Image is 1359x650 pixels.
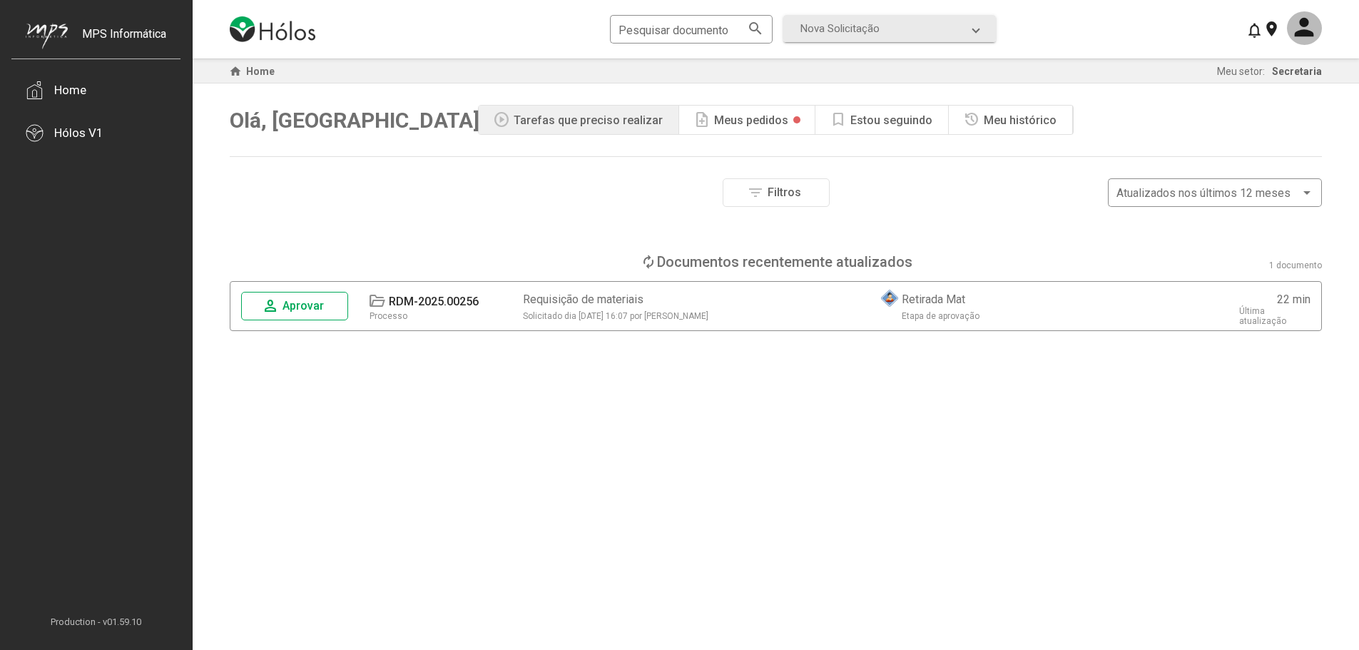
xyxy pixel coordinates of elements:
[783,15,996,42] mat-expansion-panel-header: Nova Solicitação
[389,295,479,308] div: RDM-2025.00256
[657,253,912,270] div: Documentos recentemente atualizados
[1272,66,1322,77] span: Secretaria
[241,292,348,320] button: Aprovar
[283,299,324,313] span: Aprovar
[230,16,315,42] img: logo-holos.png
[902,311,979,321] div: Etapa de aprovação
[1217,66,1265,77] span: Meu setor:
[227,63,244,80] mat-icon: home
[1116,186,1291,200] span: Atualizados nos últimos 12 meses
[26,23,68,49] img: mps-image-cropped.png
[54,83,86,97] div: Home
[523,311,708,321] span: Solicitado dia [DATE] 16:07 por [PERSON_NAME]
[523,293,643,306] div: Requisição de materiais
[230,108,479,133] span: Olá, [GEOGRAPHIC_DATA]
[370,311,407,321] div: Processo
[963,111,980,128] mat-icon: history
[1239,306,1310,326] div: Última atualização
[82,27,166,63] div: MPS Informática
[54,126,103,140] div: Hólos V1
[1277,293,1310,306] div: 22 min
[640,253,657,270] mat-icon: loop
[902,293,965,306] div: Retirada Mat
[830,111,847,128] mat-icon: bookmark
[747,184,764,201] mat-icon: filter_list
[493,111,510,128] mat-icon: play_circle
[984,113,1057,127] div: Meu histórico
[800,22,880,35] span: Nova Solicitação
[850,113,932,127] div: Estou seguindo
[514,113,663,127] div: Tarefas que preciso realizar
[723,178,830,207] button: Filtros
[693,111,711,128] mat-icon: note_add
[246,66,275,77] span: Home
[262,298,279,315] mat-icon: person
[11,616,180,627] span: Production - v01.59.10
[714,113,788,127] div: Meus pedidos
[1263,20,1280,37] mat-icon: location_on
[768,186,801,199] span: Filtros
[747,19,764,36] mat-icon: search
[1269,260,1322,270] div: 1 documento
[368,293,385,310] mat-icon: folder_open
